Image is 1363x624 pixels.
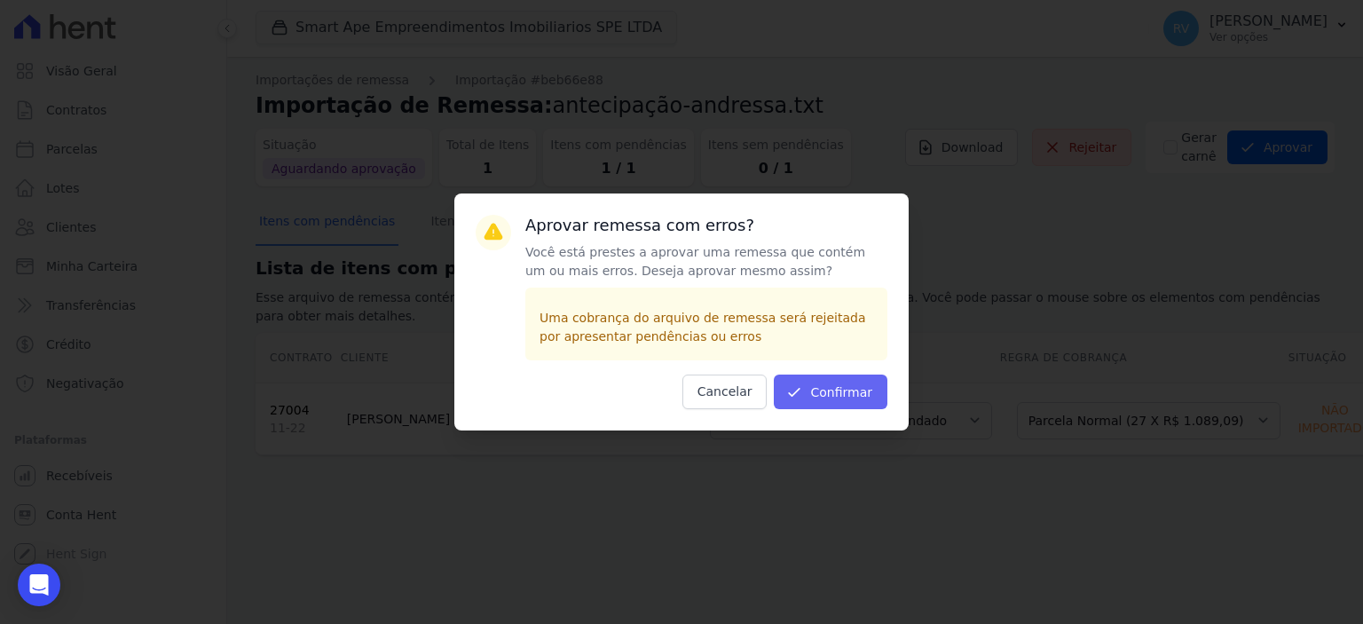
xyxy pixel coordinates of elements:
[525,215,887,236] h3: Aprovar remessa com erros?
[525,243,887,280] p: Você está prestes a aprovar uma remessa que contém um ou mais erros. Deseja aprovar mesmo assim?
[540,309,873,346] p: Uma cobrança do arquivo de remessa será rejeitada por apresentar pendências ou erros
[18,564,60,606] div: Open Intercom Messenger
[774,375,887,409] button: Confirmar
[682,375,768,409] button: Cancelar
